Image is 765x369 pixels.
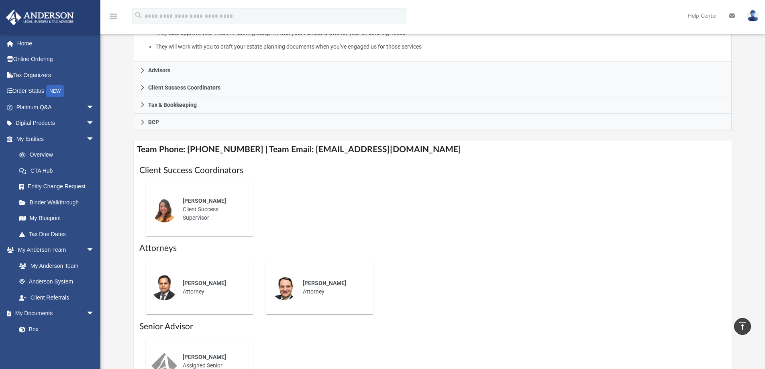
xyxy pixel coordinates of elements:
img: User Pic [747,10,759,22]
i: search [134,11,143,20]
a: Order StatusNEW [6,83,106,100]
img: Anderson Advisors Platinum Portal [4,10,76,25]
a: My Documentsarrow_drop_down [6,306,102,322]
span: [PERSON_NAME] [303,280,346,286]
h1: Client Success Coordinators [139,165,726,176]
h1: Attorneys [139,243,726,254]
span: BCP [148,119,159,125]
a: My Entitiesarrow_drop_down [6,131,106,147]
div: Attorney [177,273,247,302]
div: Client Success Supervisor [177,191,247,228]
a: Box [11,321,98,337]
a: Platinum Q&Aarrow_drop_down [6,99,106,115]
span: arrow_drop_down [86,242,102,259]
span: arrow_drop_down [86,306,102,322]
a: Binder Walkthrough [11,194,106,210]
span: [PERSON_NAME] [183,354,226,360]
div: Attorney [297,273,367,302]
i: vertical_align_top [738,321,747,331]
a: Tax & Bookkeeping [134,96,732,114]
a: Meeting Minutes [11,337,102,353]
span: arrow_drop_down [86,131,102,147]
a: Home [6,35,106,51]
li: They will work with you to draft your estate planning documents when you’ve engaged us for those ... [155,42,726,52]
h4: Team Phone: [PHONE_NUMBER] | Team Email: [EMAIL_ADDRESS][DOMAIN_NAME] [134,141,732,159]
a: Digital Productsarrow_drop_down [6,115,106,131]
span: Advisors [148,67,170,73]
img: thumbnail [151,275,177,300]
a: vertical_align_top [734,318,751,335]
a: Tax Organizers [6,67,106,83]
h1: Senior Advisor [139,321,726,332]
span: Tax & Bookkeeping [148,102,197,108]
span: [PERSON_NAME] [183,198,226,204]
i: menu [108,11,118,21]
a: My Anderson Teamarrow_drop_down [6,242,102,258]
img: thumbnail [151,197,177,222]
a: Client Success Coordinators [134,79,732,96]
img: thumbnail [271,275,297,300]
span: arrow_drop_down [86,99,102,116]
div: NEW [46,85,64,97]
span: Client Success Coordinators [148,85,220,90]
a: Advisors [134,62,732,79]
a: Entity Change Request [11,179,106,195]
a: BCP [134,114,732,131]
span: arrow_drop_down [86,115,102,132]
a: Tax Due Dates [11,226,106,242]
span: [PERSON_NAME] [183,280,226,286]
a: CTA Hub [11,163,106,179]
a: Client Referrals [11,289,102,306]
a: My Anderson Team [11,258,98,274]
a: menu [108,15,118,21]
a: Anderson System [11,274,102,290]
a: My Blueprint [11,210,102,226]
a: Online Ordering [6,51,106,67]
a: Overview [11,147,106,163]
